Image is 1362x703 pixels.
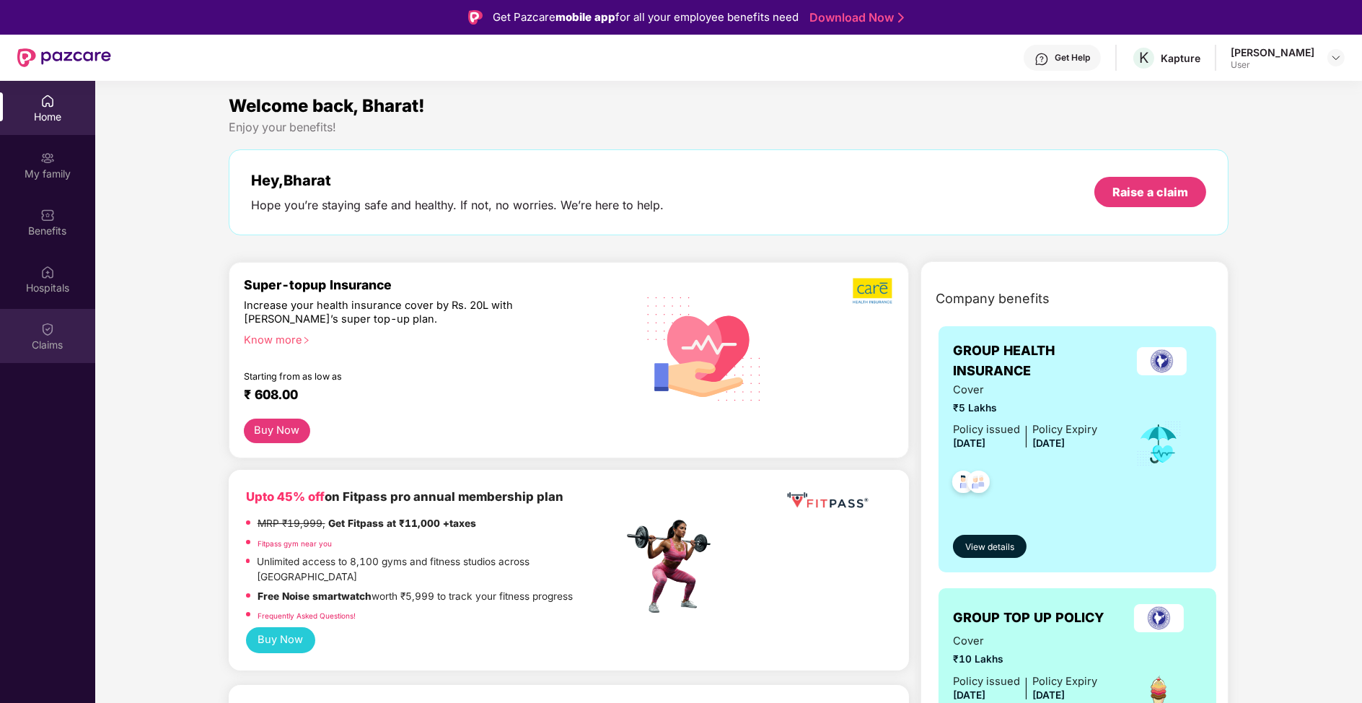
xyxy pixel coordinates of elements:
div: Hey, Bharat [251,172,664,189]
img: b5dec4f62d2307b9de63beb79f102df3.png [853,277,894,305]
div: Policy issued [953,422,1020,438]
span: Company benefits [936,289,1050,309]
a: Fitpass gym near you [258,539,332,548]
div: Enjoy your benefits! [229,120,1229,135]
del: MRP ₹19,999, [258,518,325,529]
div: Raise a claim [1112,184,1188,200]
p: Unlimited access to 8,100 gyms and fitness studios across [GEOGRAPHIC_DATA] [257,554,623,585]
span: Cover [953,382,1097,398]
b: Upto 45% off [246,489,325,504]
span: View details [965,541,1014,554]
div: ₹ 608.00 [244,387,609,404]
div: Hope you’re staying safe and healthy. If not, no worries. We’re here to help. [251,198,664,213]
span: ₹10 Lakhs [953,652,1097,667]
div: Increase your health insurance cover by Rs. 20L with [PERSON_NAME]’s super top-up plan. [244,299,561,327]
span: GROUP TOP UP POLICY [953,608,1104,628]
img: svg+xml;base64,PHN2ZyB4bWxucz0iaHR0cDovL3d3dy53My5vcmcvMjAwMC9zdmciIHhtbG5zOnhsaW5rPSJodHRwOi8vd3... [636,278,773,418]
span: [DATE] [953,437,985,449]
div: Kapture [1161,51,1200,65]
img: insurerLogo [1134,604,1184,632]
img: svg+xml;base64,PHN2ZyBpZD0iQmVuZWZpdHMiIHhtbG5zPSJodHRwOi8vd3d3LnczLm9yZy8yMDAwL3N2ZyIgd2lkdGg9Ij... [40,208,55,222]
div: Get Pazcare for all your employee benefits need [493,9,799,26]
b: on Fitpass pro annual membership plan [246,489,563,504]
button: Buy Now [244,419,310,443]
div: Super-topup Insurance [244,277,623,292]
div: Policy Expiry [1032,422,1097,438]
a: Download Now [809,10,900,25]
div: Policy Expiry [1032,673,1097,690]
img: svg+xml;base64,PHN2ZyBpZD0iQ2xhaW0iIHhtbG5zPSJodHRwOi8vd3d3LnczLm9yZy8yMDAwL3N2ZyIgd2lkdGg9IjIwIi... [40,322,55,336]
div: Starting from as low as [244,371,562,381]
div: Policy issued [953,673,1020,690]
button: Buy Now [246,627,315,653]
span: [DATE] [953,689,985,701]
span: K [1139,49,1148,66]
img: fpp.png [623,516,724,617]
div: [PERSON_NAME] [1231,45,1314,59]
span: Cover [953,633,1097,650]
div: Know more [244,333,615,344]
span: ₹5 Lakhs [953,401,1097,416]
img: svg+xml;base64,PHN2ZyBpZD0iSGVscC0zMngzMiIgeG1sbnM9Imh0dHA6Ly93d3cudzMub3JnLzIwMDAvc3ZnIiB3aWR0aD... [1034,52,1049,66]
div: Get Help [1055,52,1090,64]
img: svg+xml;base64,PHN2ZyB3aWR0aD0iMjAiIGhlaWdodD0iMjAiIHZpZXdCb3g9IjAgMCAyMCAyMCIgZmlsbD0ibm9uZSIgeG... [40,151,55,165]
img: New Pazcare Logo [17,48,111,67]
button: View details [953,535,1026,558]
div: User [1231,59,1314,71]
img: svg+xml;base64,PHN2ZyBpZD0iSG9tZSIgeG1sbnM9Imh0dHA6Ly93d3cudzMub3JnLzIwMDAvc3ZnIiB3aWR0aD0iMjAiIG... [40,94,55,108]
span: GROUP HEALTH INSURANCE [953,341,1122,382]
img: insurerLogo [1137,347,1187,375]
span: right [302,336,310,344]
strong: Free Noise smartwatch [258,590,372,602]
a: Frequently Asked Questions! [258,611,356,620]
img: Logo [468,10,483,25]
span: [DATE] [1032,689,1065,701]
img: svg+xml;base64,PHN2ZyBpZD0iSG9zcGl0YWxzIiB4bWxucz0iaHR0cDovL3d3dy53My5vcmcvMjAwMC9zdmciIHdpZHRoPS... [40,265,55,279]
p: worth ₹5,999 to track your fitness progress [258,589,573,604]
img: svg+xml;base64,PHN2ZyB4bWxucz0iaHR0cDovL3d3dy53My5vcmcvMjAwMC9zdmciIHdpZHRoPSI0OC45NDMiIGhlaWdodD... [946,466,981,502]
img: fppp.png [784,487,871,514]
span: Welcome back, Bharat! [229,95,425,116]
img: svg+xml;base64,PHN2ZyBpZD0iRHJvcGRvd24tMzJ4MzIiIHhtbG5zPSJodHRwOi8vd3d3LnczLm9yZy8yMDAwL3N2ZyIgd2... [1330,52,1342,64]
span: [DATE] [1032,437,1065,449]
strong: Get Fitpass at ₹11,000 +taxes [328,518,476,529]
img: icon [1135,420,1182,468]
strong: mobile app [555,10,615,24]
img: Stroke [898,10,904,25]
img: svg+xml;base64,PHN2ZyB4bWxucz0iaHR0cDovL3d3dy53My5vcmcvMjAwMC9zdmciIHdpZHRoPSI0OC45NDMiIGhlaWdodD... [961,466,996,502]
